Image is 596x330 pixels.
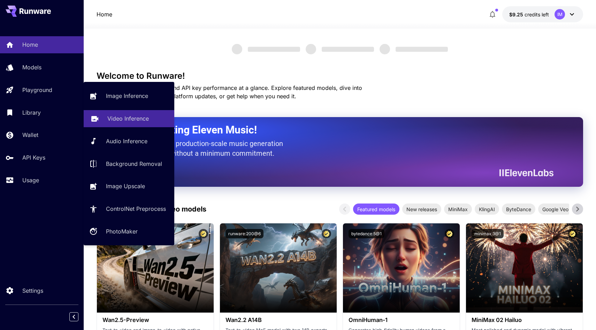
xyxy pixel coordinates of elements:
[97,71,583,81] h3: Welcome to Runware!
[97,10,112,18] p: Home
[69,312,78,321] button: Collapse sidebar
[106,182,145,190] p: Image Upscale
[102,317,208,323] h3: Wan2.5-Preview
[84,110,174,127] a: Video Inference
[538,206,573,213] span: Google Veo
[445,229,454,238] button: Certified Model – Vetted for best performance and includes a commercial license.
[22,86,52,94] p: Playground
[22,108,41,117] p: Library
[97,223,214,313] img: alt
[349,229,384,238] button: bytedance:5@1
[22,63,41,71] p: Models
[472,229,504,238] button: minimax:3@1
[226,229,263,238] button: runware:200@6
[509,11,525,17] span: $9.25
[84,155,174,172] a: Background Removal
[322,229,331,238] button: Certified Model – Vetted for best performance and includes a commercial license.
[502,6,583,22] button: $9.2484
[502,206,535,213] span: ByteDance
[466,223,583,313] img: alt
[444,206,472,213] span: MiniMax
[475,206,499,213] span: KlingAI
[402,206,441,213] span: New releases
[525,11,549,17] span: credits left
[114,139,288,158] p: The only way to get production-scale music generation from Eleven Labs without a minimum commitment.
[84,178,174,195] a: Image Upscale
[22,153,45,162] p: API Keys
[343,223,460,313] img: alt
[106,227,138,236] p: PhotoMaker
[509,11,549,18] div: $9.2484
[472,317,577,323] h3: MiniMax 02 Hailuo
[199,229,208,238] button: Certified Model – Vetted for best performance and includes a commercial license.
[106,137,147,145] p: Audio Inference
[75,310,84,323] div: Collapse sidebar
[353,206,399,213] span: Featured models
[568,229,577,238] button: Certified Model – Vetted for best performance and includes a commercial license.
[97,84,362,100] span: Check out your usage stats and API key performance at a glance. Explore featured models, dive int...
[220,223,337,313] img: alt
[84,87,174,105] a: Image Inference
[106,205,166,213] p: ControlNet Preprocess
[84,133,174,150] a: Audio Inference
[555,9,565,20] div: IM
[114,123,549,137] h2: Now Supporting Eleven Music!
[107,114,149,123] p: Video Inference
[106,92,148,100] p: Image Inference
[84,223,174,240] a: PhotoMaker
[22,286,43,295] p: Settings
[349,317,454,323] h3: OmniHuman‑1
[106,160,162,168] p: Background Removal
[226,317,331,323] h3: Wan2.2 A14B
[97,10,112,18] nav: breadcrumb
[22,131,38,139] p: Wallet
[84,200,174,217] a: ControlNet Preprocess
[22,176,39,184] p: Usage
[22,40,38,49] p: Home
